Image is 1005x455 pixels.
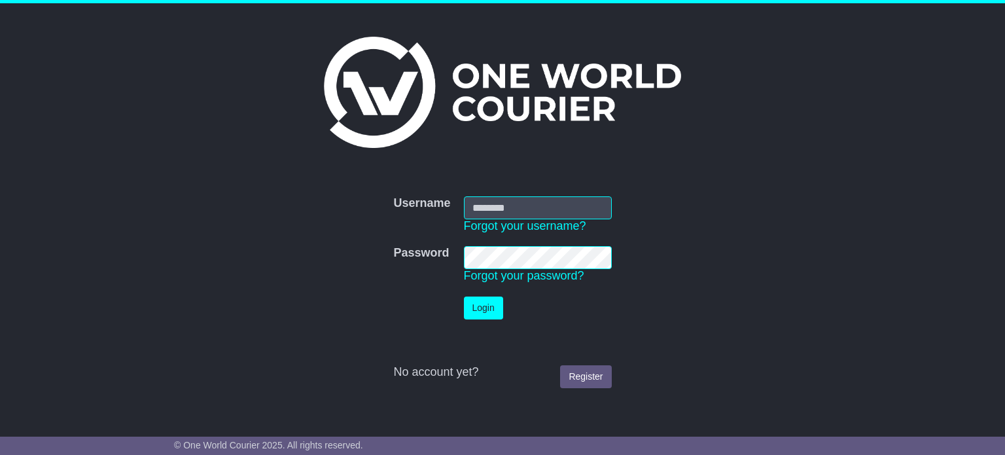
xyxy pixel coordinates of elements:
[324,37,681,148] img: One World
[393,196,450,211] label: Username
[393,365,611,380] div: No account yet?
[464,269,584,282] a: Forgot your password?
[560,365,611,388] a: Register
[464,219,586,232] a: Forgot your username?
[464,297,503,319] button: Login
[174,440,363,450] span: © One World Courier 2025. All rights reserved.
[393,246,449,261] label: Password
